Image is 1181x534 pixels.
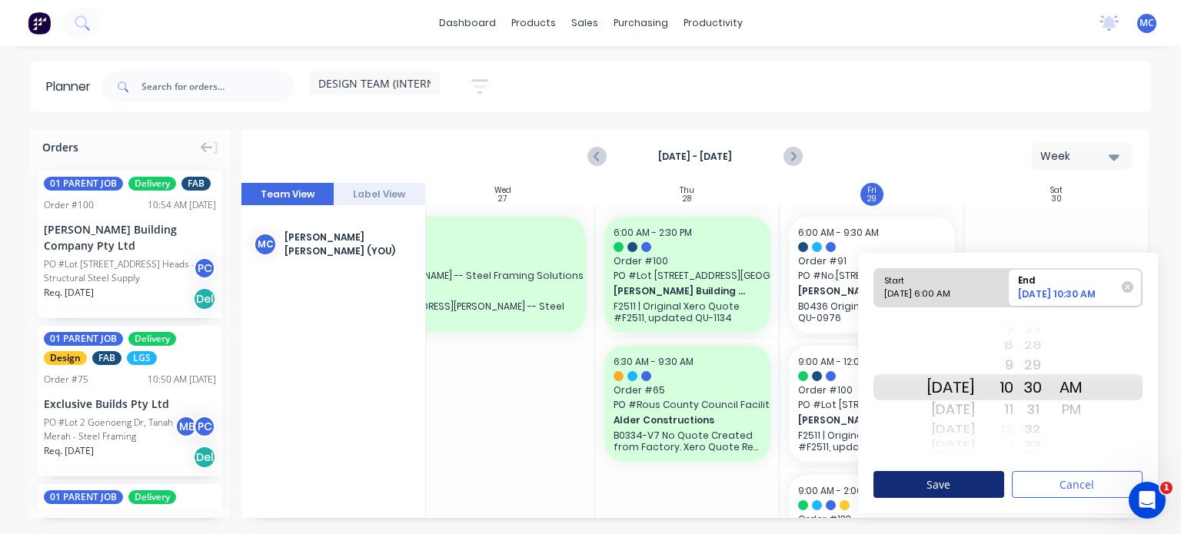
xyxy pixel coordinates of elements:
span: Delivery [128,490,176,504]
div: 31 [1013,397,1052,422]
div: [DATE] [927,420,975,439]
button: Save [873,471,1004,498]
div: 34 [1013,449,1052,454]
span: PO # Lot [STREET_ADDRESS][GEOGRAPHIC_DATA] - Structural Steel Supply [798,398,946,412]
a: dashboard [431,12,504,35]
div: [DATE] [927,449,975,454]
span: Order # 133 [798,512,1130,526]
div: [DATE] 6:00 AM [879,287,990,307]
div: [DATE] [927,374,975,400]
span: MC [1139,16,1154,30]
div: AM [1052,374,1090,400]
div: purchasing [606,12,676,35]
div: [DATE] [927,397,975,422]
p: B0334-V7 No Quote Created from Factory. Xero Quote Ref QU-0973 [614,430,761,453]
span: 9:00 AM - 12:00 PM [798,355,880,368]
div: PC [193,257,216,280]
div: 29 [1013,353,1052,377]
span: PO # Lot [STREET_ADDRESS][GEOGRAPHIC_DATA] - Structural Steel Supply [614,269,761,283]
span: Orders [42,139,78,155]
div: Fri [867,186,877,195]
span: [PERSON_NAME] [798,284,931,298]
div: 32 [1013,420,1052,439]
span: [PERSON_NAME] Building Company Pty Ltd [798,413,931,427]
span: Delivery [128,177,176,191]
div: 27 [498,195,507,203]
p: F2511 | Original Xero Quote #F2511, updated QU-1134 [798,430,946,453]
div: 10:54 AM [DATE] [148,198,216,212]
span: Order # 100 [614,254,761,268]
div: ME [175,415,198,438]
input: Search for orders... [141,71,294,102]
p: B0436 Original Xero Quote - QU-0976 [798,300,946,323]
div: Date [927,315,975,459]
img: Factory [28,12,51,35]
div: Thu [680,186,694,195]
div: Exclusive Builds Pty Ltd [44,396,216,412]
button: Week [1032,143,1132,170]
span: LGS [127,351,157,365]
div: 10:50 AM [DATE] [148,373,216,386]
span: PO # Rous County Council Facilities - Building A Warehouse - Additional Wall Framing VAR 07 [614,398,761,412]
span: Delivery [128,332,176,346]
span: [PERSON_NAME] Building Company Pty Ltd [614,284,747,298]
div: Del [193,287,216,310]
div: 11 [975,397,1013,422]
div: 29 [867,195,877,203]
div: sales [564,12,606,35]
strong: [DATE] - [DATE] [618,150,772,164]
span: Design [44,351,87,365]
div: 27 [1013,324,1052,337]
div: 2 [975,449,1013,454]
div: [PERSON_NAME] [PERSON_NAME] (You) [284,231,413,258]
div: 28 [683,195,691,203]
div: [PERSON_NAME] Building Company Pty Ltd [44,221,216,254]
div: 8 [975,336,1013,356]
span: 6:30 AM - 9:30 AM [614,355,694,368]
div: 30 [1013,374,1052,400]
span: Req. [DATE] [44,444,94,458]
div: 1 [975,437,1013,450]
div: Order # 100 [44,198,94,212]
button: Team View [241,183,334,206]
div: productivity [676,12,750,35]
span: Order # 65 [614,383,761,397]
span: 9:00 AM - 2:00 PM [798,484,877,497]
iframe: Intercom live chat [1129,482,1166,519]
div: Planner [46,78,98,96]
div: 10 [975,374,1013,400]
div: PC [193,415,216,438]
span: 01 PARENT JOB [44,490,123,504]
span: 01 PARENT JOB [44,332,123,346]
div: [DATE] 10:30 AM [1013,287,1124,306]
button: Label View [334,183,426,206]
span: Alder Constructions [614,413,747,427]
span: Order # 91 [798,254,946,268]
div: Sat [1050,186,1063,195]
span: 1 [1160,482,1173,494]
div: Minute [1013,315,1052,459]
span: PO # Lot 3, [STREET_ADDRESS][PERSON_NAME] -- Steel Framing Solutions - Rev 4 [245,269,577,283]
div: [DATE] [927,437,975,450]
span: DESIGN TEAM (INTERNAL) [318,75,451,91]
span: Order # 100 [798,383,946,397]
div: Order # 75 [44,373,88,386]
div: Del [193,446,216,469]
span: PO # No.[STREET_ADDRESS] - Steel Framing Design & Supply - Rev 2 [798,269,946,283]
p: F2511 | Original Xero Quote #F2511, updated QU-1134 [614,300,761,323]
div: End [1013,269,1124,288]
div: 28 [1013,336,1052,356]
div: 9 [975,353,1013,377]
span: FAB [92,351,121,365]
div: 7 [975,324,1013,337]
div: Hour [975,315,1013,459]
div: 6 [975,321,1013,326]
div: PM [1052,397,1090,422]
div: PO #Lot 2 Goenoeng Dr, Tanah Merah - Steel Framing [44,416,179,443]
div: Start [879,269,990,288]
div: Wed [494,186,511,195]
div: 33 [1013,437,1052,450]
